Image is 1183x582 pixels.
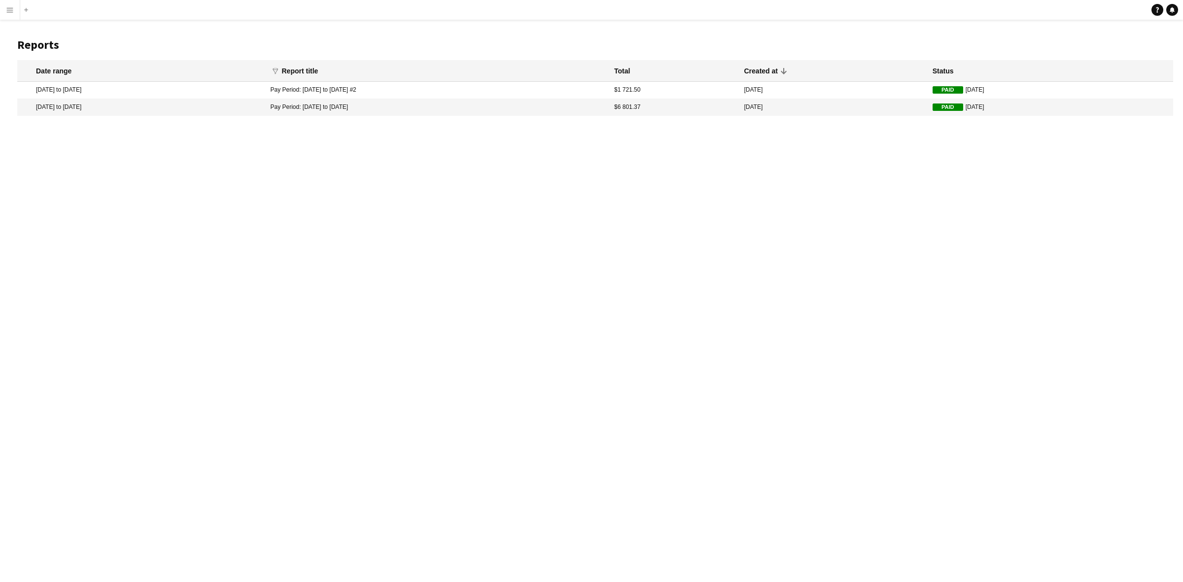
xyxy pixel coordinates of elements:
[609,99,739,116] mat-cell: $6 801.37
[17,37,1173,52] h1: Reports
[739,99,928,116] mat-cell: [DATE]
[36,67,71,75] div: Date range
[928,82,1173,99] mat-cell: [DATE]
[609,82,739,99] mat-cell: $1 721.50
[266,99,610,116] mat-cell: Pay Period: [DATE] to [DATE]
[739,82,928,99] mat-cell: [DATE]
[17,99,266,116] mat-cell: [DATE] to [DATE]
[744,67,778,75] div: Created at
[17,82,266,99] mat-cell: [DATE] to [DATE]
[933,103,963,111] span: Paid
[933,86,963,94] span: Paid
[266,82,610,99] mat-cell: Pay Period: [DATE] to [DATE] #2
[933,67,954,75] div: Status
[282,67,318,75] div: Report title
[744,67,787,75] div: Created at
[928,99,1173,116] mat-cell: [DATE]
[614,67,630,75] div: Total
[282,67,327,75] div: Report title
